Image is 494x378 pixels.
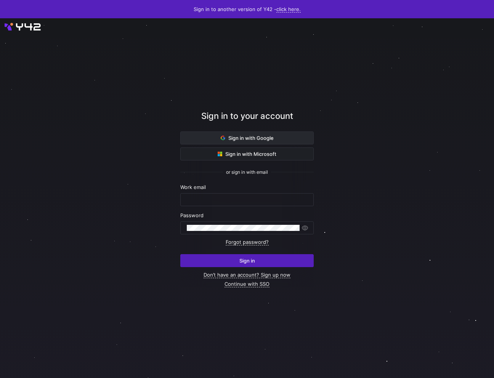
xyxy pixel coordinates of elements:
button: Sign in with Google [180,131,314,144]
span: Password [180,212,204,218]
span: Sign in [239,258,255,264]
span: Work email [180,184,206,190]
span: Sign in with Google [221,135,274,141]
a: Continue with SSO [225,281,269,287]
a: Don’t have an account? Sign up now [204,272,290,278]
a: Forgot password? [226,239,269,245]
a: click here. [276,6,301,13]
button: Sign in with Microsoft [180,147,314,160]
span: or sign in with email [226,170,268,175]
span: Sign in with Microsoft [218,151,276,157]
button: Sign in [180,254,314,267]
div: Sign in to your account [180,110,314,131]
